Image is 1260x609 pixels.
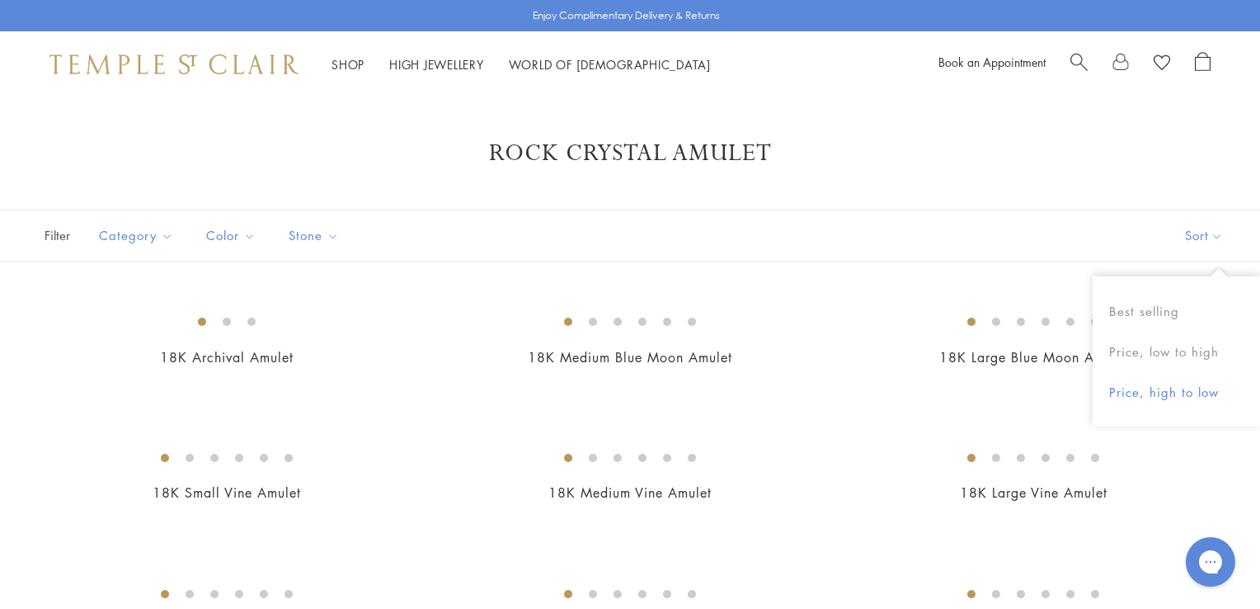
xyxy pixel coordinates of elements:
a: 18K Large Blue Moon Amulet [939,348,1128,366]
a: Book an Appointment [938,54,1046,70]
a: Search [1070,52,1088,77]
a: View Wishlist [1154,52,1170,77]
nav: Main navigation [331,54,711,75]
button: Stone [276,217,351,254]
button: Category [87,217,186,254]
iframe: Gorgias live chat messenger [1178,531,1244,592]
a: 18K Medium Vine Amulet [548,484,712,502]
span: Category [91,225,186,246]
h1: Rock Crystal Amulet [66,139,1194,168]
p: Enjoy Complimentary Delivery & Returns [533,7,720,24]
a: Open Shopping Bag [1195,52,1211,77]
a: High JewelleryHigh Jewellery [389,56,484,73]
a: World of [DEMOGRAPHIC_DATA]World of [DEMOGRAPHIC_DATA] [509,56,711,73]
span: Stone [280,225,351,246]
a: 18K Large Vine Amulet [960,484,1107,502]
button: Price, high to low [1093,372,1260,413]
button: Color [194,217,268,254]
a: ShopShop [331,56,364,73]
button: Price, low to high [1093,332,1260,372]
button: Show sort by [1148,210,1260,261]
button: Best selling [1093,291,1260,332]
span: Color [198,225,268,246]
a: 18K Medium Blue Moon Amulet [528,348,732,366]
a: 18K Archival Amulet [160,348,294,366]
img: Temple St. Clair [49,54,299,74]
a: 18K Small Vine Amulet [153,484,301,502]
